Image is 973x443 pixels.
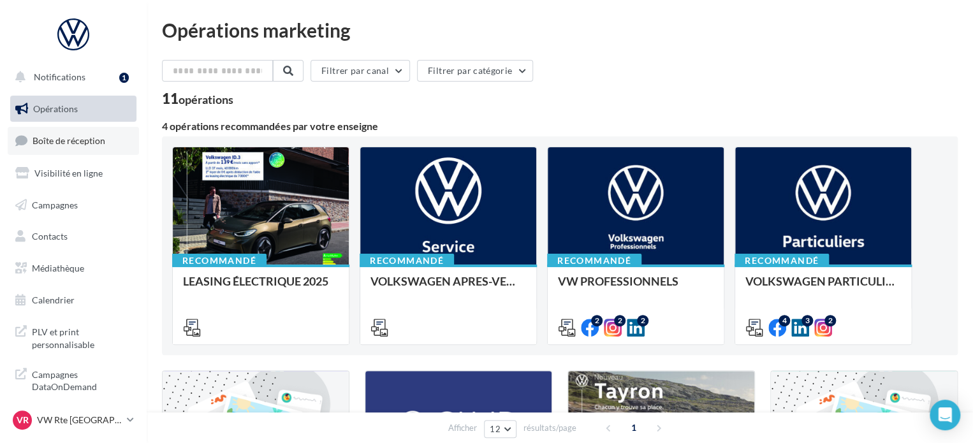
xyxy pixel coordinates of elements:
[8,192,139,219] a: Campagnes
[930,400,960,430] div: Open Intercom Messenger
[360,254,454,268] div: Recommandé
[34,168,103,178] span: Visibilité en ligne
[32,199,78,210] span: Campagnes
[162,92,233,106] div: 11
[8,96,139,122] a: Opérations
[637,315,648,326] div: 2
[484,420,516,438] button: 12
[10,408,136,432] a: VR VW Rte [GEOGRAPHIC_DATA]
[8,287,139,314] a: Calendrier
[172,254,267,268] div: Recommandé
[448,422,477,434] span: Afficher
[8,160,139,187] a: Visibilité en ligne
[33,103,78,114] span: Opérations
[523,422,576,434] span: résultats/page
[591,315,603,326] div: 2
[8,223,139,250] a: Contacts
[162,121,958,131] div: 4 opérations recommandées par votre enseigne
[801,315,813,326] div: 3
[162,20,958,40] div: Opérations marketing
[32,366,131,393] span: Campagnes DataOnDemand
[37,414,122,426] p: VW Rte [GEOGRAPHIC_DATA]
[32,231,68,242] span: Contacts
[183,275,339,300] div: LEASING ÉLECTRIQUE 2025
[745,275,901,300] div: VOLKSWAGEN PARTICULIER
[34,71,85,82] span: Notifications
[32,323,131,351] span: PLV et print personnalisable
[558,275,713,300] div: VW PROFESSIONNELS
[8,255,139,282] a: Médiathèque
[119,73,129,83] div: 1
[8,361,139,398] a: Campagnes DataOnDemand
[33,135,105,146] span: Boîte de réception
[17,414,29,426] span: VR
[824,315,836,326] div: 2
[614,315,625,326] div: 2
[8,127,139,154] a: Boîte de réception
[8,64,134,91] button: Notifications 1
[32,263,84,273] span: Médiathèque
[8,318,139,356] a: PLV et print personnalisable
[179,94,233,105] div: opérations
[490,424,501,434] span: 12
[779,315,790,326] div: 4
[32,294,75,305] span: Calendrier
[311,60,410,82] button: Filtrer par canal
[417,60,533,82] button: Filtrer par catégorie
[735,254,829,268] div: Recommandé
[370,275,526,300] div: VOLKSWAGEN APRES-VENTE
[547,254,641,268] div: Recommandé
[624,418,644,438] span: 1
